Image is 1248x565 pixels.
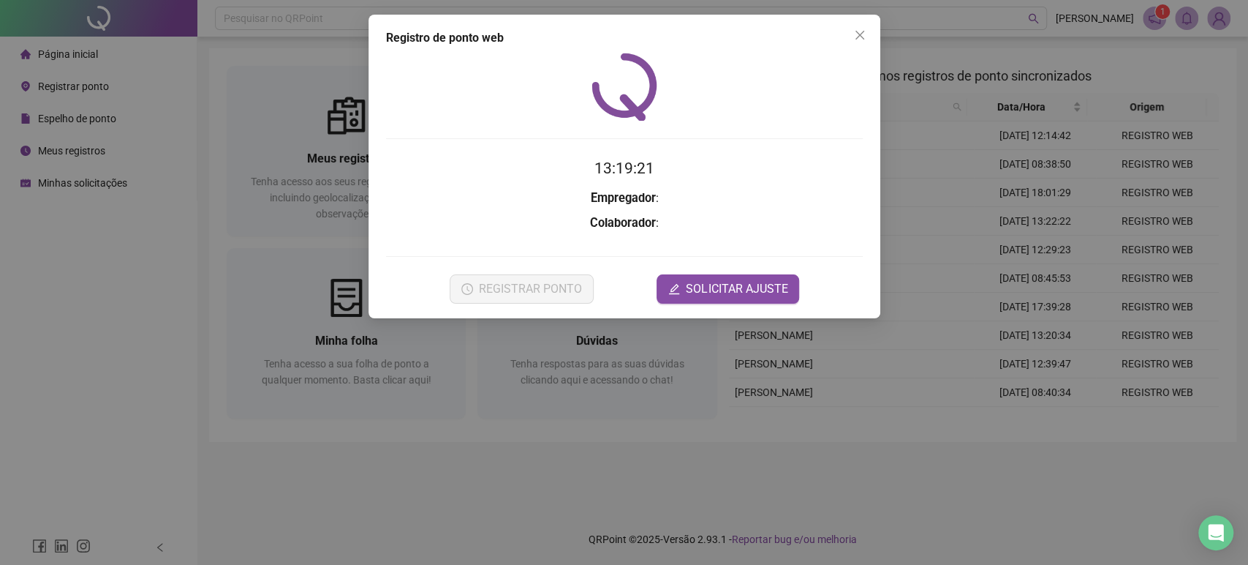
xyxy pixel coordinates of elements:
[686,280,787,298] span: SOLICITAR AJUSTE
[657,274,799,304] button: editSOLICITAR AJUSTE
[386,214,863,233] h3: :
[848,23,871,47] button: Close
[854,29,866,41] span: close
[591,53,657,121] img: QRPoint
[590,216,656,230] strong: Colaborador
[594,160,654,177] time: 13:19:21
[668,283,680,295] span: edit
[386,189,863,208] h3: :
[386,29,863,47] div: Registro de ponto web
[1198,515,1233,550] div: Open Intercom Messenger
[449,274,593,304] button: REGISTRAR PONTO
[590,191,655,205] strong: Empregador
